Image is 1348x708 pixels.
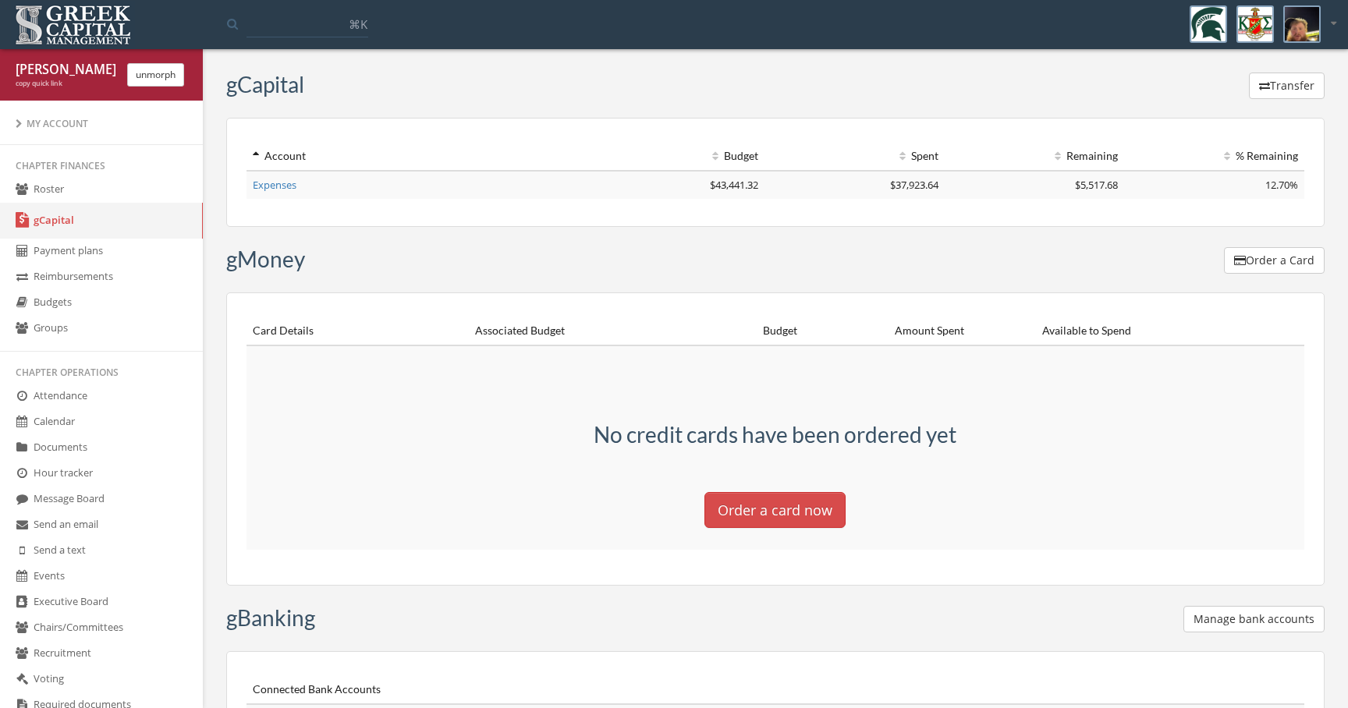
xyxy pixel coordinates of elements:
h3: gBanking [226,606,315,630]
div: Account [253,148,579,164]
div: My Account [16,117,187,130]
button: Order a Card [1224,247,1325,274]
th: Budget [637,317,803,345]
th: Card Details [247,317,469,345]
span: $5,517.68 [1075,178,1118,192]
span: $37,923.64 [890,178,938,192]
button: unmorph [127,63,184,87]
a: Expenses [253,178,296,192]
h3: gCapital [226,73,304,97]
div: Spent [771,148,938,164]
th: Amount Spent [803,317,970,345]
th: Available to Spend [970,317,1137,345]
div: Remaining [951,148,1119,164]
th: Associated Budget [469,317,636,345]
div: [PERSON_NAME] Valentine [16,61,115,79]
th: Connected Bank Accounts [247,675,1304,704]
span: 12.70% [1265,178,1298,192]
span: $43,441.32 [710,178,758,192]
span: ⌘K [349,16,367,32]
h3: gMoney [226,247,305,271]
button: Transfer [1249,73,1325,99]
div: Budget [591,148,759,164]
h3: No credit cards have been ordered yet [431,423,1119,447]
div: copy quick link [16,79,115,89]
button: Order a card now [704,492,846,528]
div: % Remaining [1130,148,1298,164]
button: Manage bank accounts [1183,606,1325,632]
